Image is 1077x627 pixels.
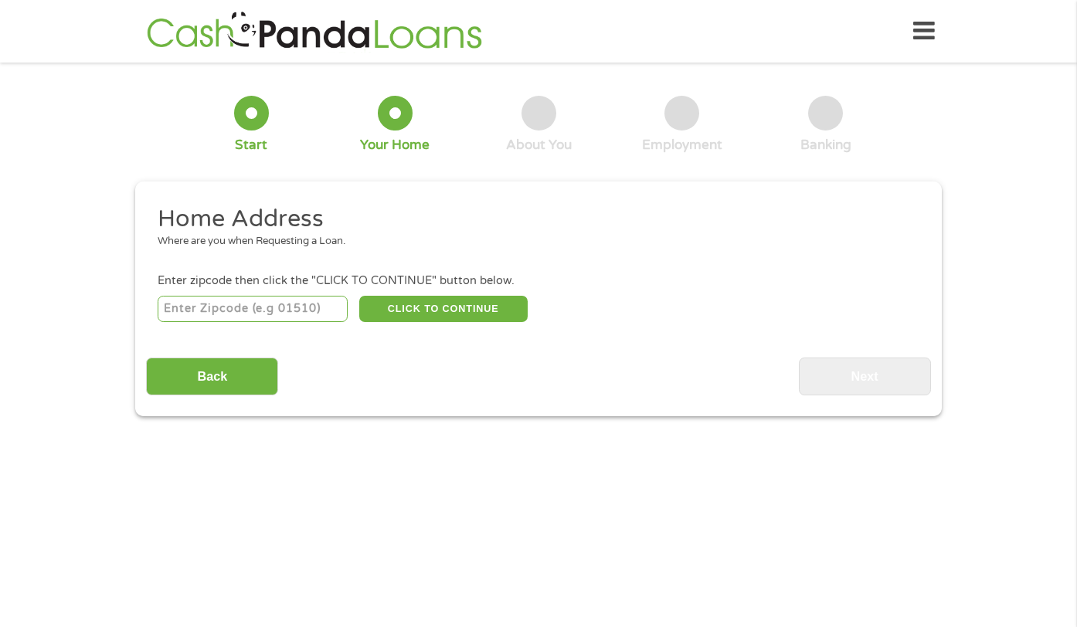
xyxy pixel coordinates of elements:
input: Enter Zipcode (e.g 01510) [158,296,348,322]
div: Where are you when Requesting a Loan. [158,234,909,249]
div: Enter zipcode then click the "CLICK TO CONTINUE" button below. [158,273,919,290]
div: Banking [800,137,851,154]
input: Back [146,358,278,395]
img: GetLoanNow Logo [142,9,487,53]
div: Your Home [360,137,430,154]
div: Start [235,137,267,154]
div: Employment [642,137,722,154]
div: About You [506,137,572,154]
h2: Home Address [158,204,909,235]
input: Next [799,358,931,395]
button: CLICK TO CONTINUE [359,296,528,322]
